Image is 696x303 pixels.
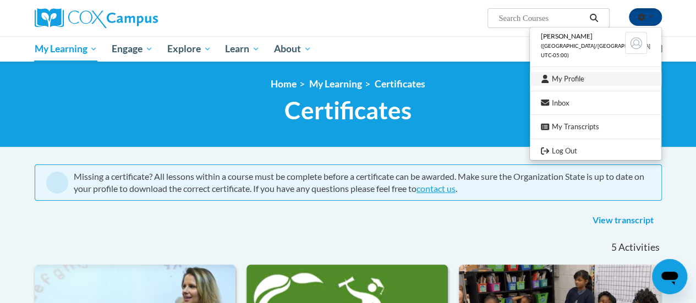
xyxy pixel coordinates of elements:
[267,36,319,62] a: About
[497,12,585,25] input: Search Courses
[112,42,153,56] span: Engage
[35,8,158,28] img: Cox Campus
[375,78,425,90] a: Certificates
[35,8,233,28] a: Cox Campus
[74,170,650,195] div: Missing a certificate? All lessons within a course must be complete before a certificate can be a...
[629,8,662,26] button: Account Settings
[584,212,662,229] a: View transcript
[541,32,593,40] span: [PERSON_NAME]
[284,96,412,125] span: Certificates
[225,42,260,56] span: Learn
[652,259,687,294] iframe: Button to launch messaging window
[530,120,661,134] a: My Transcripts
[26,36,670,62] div: Main menu
[611,241,616,254] span: 5
[530,72,661,86] a: My Profile
[271,78,297,90] a: Home
[541,43,650,58] span: ([GEOGRAPHIC_DATA]/[GEOGRAPHIC_DATA] UTC-05:00)
[167,42,211,56] span: Explore
[34,42,97,56] span: My Learning
[274,42,311,56] span: About
[585,12,602,25] button: Search
[530,144,661,158] a: Logout
[625,32,647,54] img: Learner Profile Avatar
[416,183,456,194] a: contact us
[160,36,218,62] a: Explore
[618,241,660,254] span: Activities
[28,36,105,62] a: My Learning
[105,36,160,62] a: Engage
[530,96,661,110] a: Inbox
[309,78,362,90] a: My Learning
[218,36,267,62] a: Learn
